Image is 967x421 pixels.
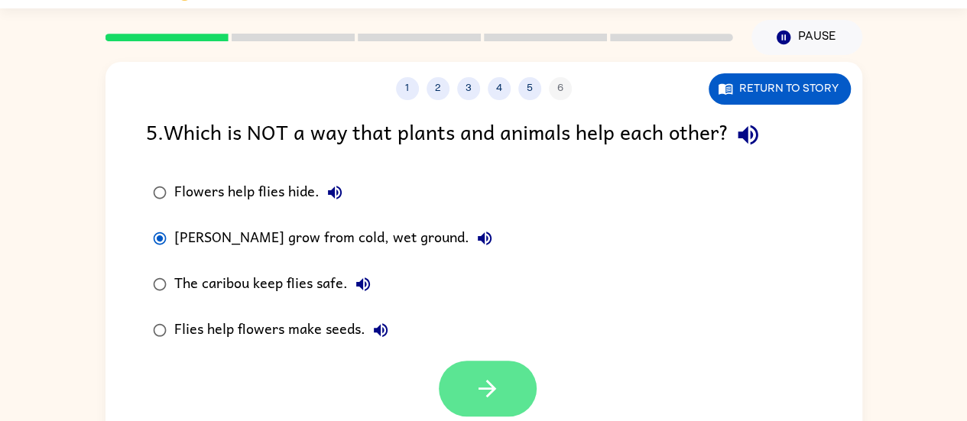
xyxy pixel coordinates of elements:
[427,77,449,100] button: 2
[320,177,350,208] button: Flowers help flies hide.
[146,115,822,154] div: 5 . Which is NOT a way that plants and animals help each other?
[396,77,419,100] button: 1
[457,77,480,100] button: 3
[365,315,396,345] button: Flies help flowers make seeds.
[174,223,500,254] div: [PERSON_NAME] grow from cold, wet ground.
[348,269,378,300] button: The caribou keep flies safe.
[709,73,851,105] button: Return to story
[174,177,350,208] div: Flowers help flies hide.
[469,223,500,254] button: [PERSON_NAME] grow from cold, wet ground.
[174,315,396,345] div: Flies help flowers make seeds.
[751,20,862,55] button: Pause
[518,77,541,100] button: 5
[488,77,511,100] button: 4
[174,269,378,300] div: The caribou keep flies safe.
